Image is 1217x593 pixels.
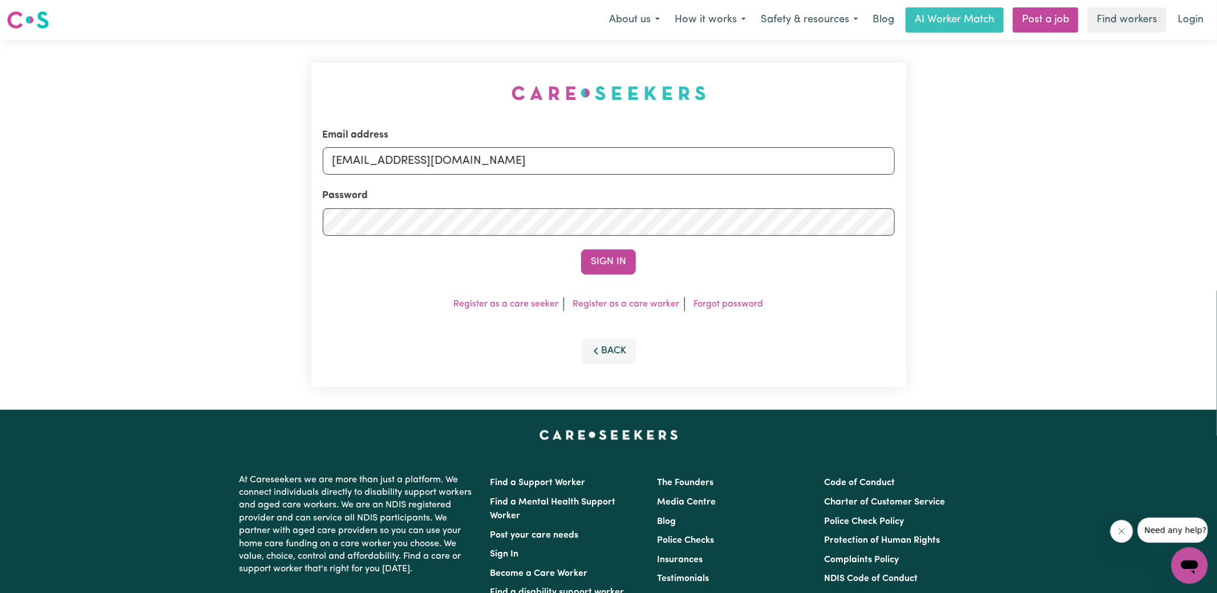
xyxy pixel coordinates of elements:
a: Protection of Human Rights [825,536,940,545]
button: Back [581,338,636,364]
a: Media Centre [657,498,716,507]
a: Complaints Policy [825,555,899,564]
a: Insurances [657,555,703,564]
a: Post a job [1013,7,1078,33]
input: Email address [323,147,895,175]
label: Email address [323,128,389,143]
a: NDIS Code of Conduct [825,574,918,583]
a: Find a Support Worker [490,478,585,487]
a: Careseekers logo [7,7,49,33]
a: AI Worker Match [906,7,1004,33]
a: Post your care needs [490,531,578,540]
a: Police Checks [657,536,714,545]
button: Sign In [581,249,636,275]
a: Blog [866,7,901,33]
a: Blog [657,517,676,526]
a: Login [1171,7,1210,33]
button: Safety & resources [753,8,866,32]
a: Register as a care worker [573,300,680,309]
iframe: Message from company [1138,518,1208,543]
a: Careseekers home page [539,430,678,439]
a: Register as a care seeker [454,300,559,309]
button: About us [602,8,667,32]
iframe: Button to launch messaging window [1171,547,1208,584]
a: Code of Conduct [825,478,895,487]
button: How it works [667,8,753,32]
a: Testimonials [657,574,709,583]
a: Forgot password [694,300,764,309]
a: Police Check Policy [825,517,904,526]
a: Become a Care Worker [490,569,587,578]
label: Password [323,188,368,203]
p: At Careseekers we are more than just a platform. We connect individuals directly to disability su... [239,469,476,580]
img: Careseekers logo [7,10,49,30]
a: Find a Mental Health Support Worker [490,498,615,521]
a: Charter of Customer Service [825,498,946,507]
a: Sign In [490,550,518,559]
a: The Founders [657,478,713,487]
a: Find workers [1088,7,1166,33]
iframe: Close message [1110,520,1133,543]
